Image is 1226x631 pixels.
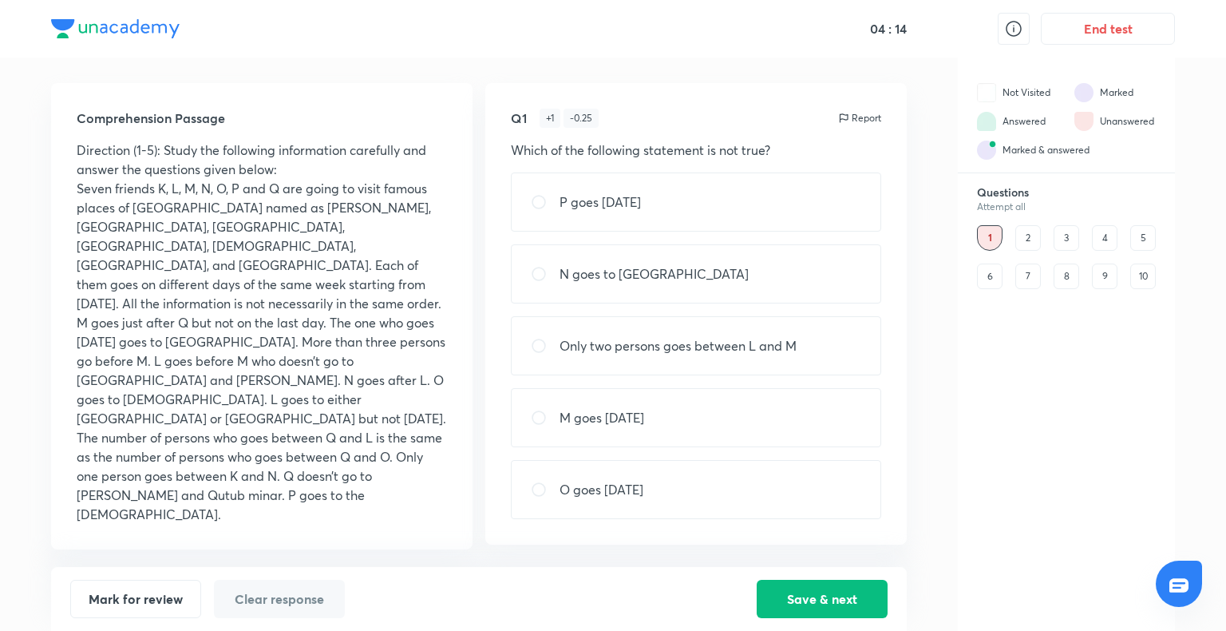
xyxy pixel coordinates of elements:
img: report icon [837,112,850,125]
div: 5 [1130,225,1156,251]
p: Direction (1-5): Study the following information carefully and answer the questions given below: [77,141,447,179]
h5: 14 [892,21,907,37]
div: Marked [1100,85,1133,100]
h5: Comprehension Passage [77,109,447,128]
div: Attempt all [977,201,1156,212]
div: - 0.25 [564,109,599,128]
div: Not Visited [1003,85,1050,100]
div: 8 [1054,264,1079,289]
img: attempt state [977,141,996,160]
div: + 1 [540,109,560,128]
button: Save & next [757,580,888,618]
div: Answered [1003,114,1046,129]
div: 3 [1054,225,1079,251]
img: attempt state [977,83,996,102]
img: attempt state [1074,83,1094,102]
h5: 04 : [867,21,892,37]
div: 2 [1015,225,1041,251]
button: Clear response [214,580,345,618]
h6: Questions [977,185,1156,200]
p: M goes [DATE] [560,408,644,427]
div: 4 [1092,225,1117,251]
div: Marked & answered [1003,143,1090,157]
button: Mark for review [70,580,201,618]
p: Seven friends K, L, M, N, O, P and Q are going to visit famous places of [GEOGRAPHIC_DATA] named ... [77,179,447,313]
h5: Q1 [511,109,527,128]
p: P goes [DATE] [560,192,641,212]
div: Unanswered [1100,114,1154,129]
div: 10 [1130,264,1156,289]
img: attempt state [1074,112,1094,131]
p: O goes [DATE] [560,480,643,499]
div: 1 [977,225,1003,251]
p: N goes to [GEOGRAPHIC_DATA] [560,264,749,284]
p: M goes just after Q but not on the last day. The one who goes [DATE] goes to [GEOGRAPHIC_DATA]. M... [77,313,447,524]
div: 9 [1092,264,1117,289]
p: Only two persons goes between L and M [560,336,797,355]
p: Report [852,111,881,125]
div: 6 [977,264,1003,289]
div: 7 [1015,264,1041,289]
button: End test [1041,13,1175,45]
p: Which of the following statement is not true? [511,141,881,160]
img: attempt state [977,112,996,131]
